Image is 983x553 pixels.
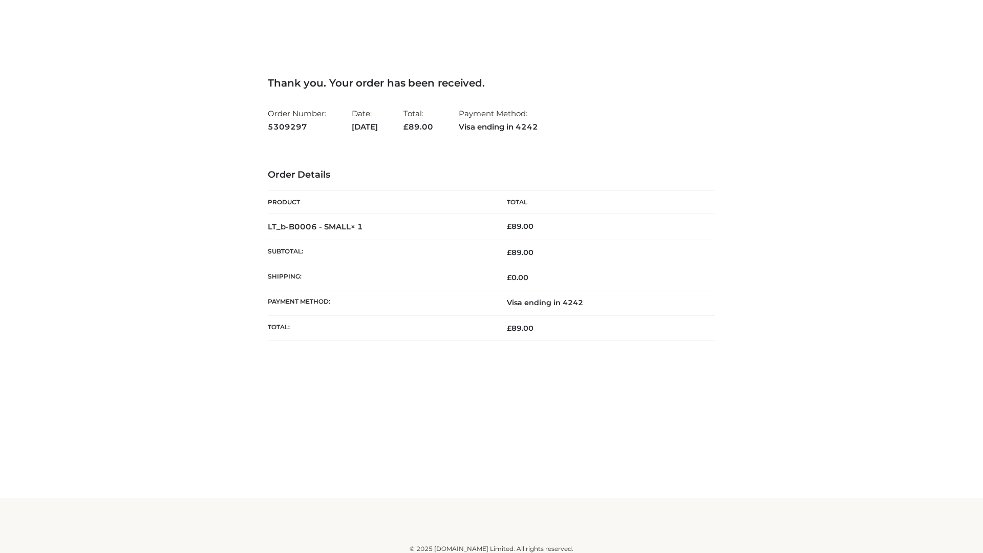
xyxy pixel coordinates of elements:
strong: 5309297 [268,120,326,134]
strong: × 1 [351,222,363,231]
span: £ [403,122,409,132]
h3: Order Details [268,169,715,181]
h3: Thank you. Your order has been received. [268,77,715,89]
th: Payment method: [268,290,491,315]
bdi: 0.00 [507,273,528,282]
th: Total: [268,315,491,341]
th: Product [268,191,491,214]
span: £ [507,324,511,333]
strong: [DATE] [352,120,378,134]
span: £ [507,273,511,282]
li: Date: [352,104,378,136]
li: Payment Method: [459,104,538,136]
span: 89.00 [507,248,533,257]
span: 89.00 [403,122,433,132]
li: Order Number: [268,104,326,136]
span: 89.00 [507,324,533,333]
bdi: 89.00 [507,222,533,231]
th: Total [491,191,715,214]
li: Total: [403,104,433,136]
th: Shipping: [268,265,491,290]
td: Visa ending in 4242 [491,290,715,315]
strong: LT_b-B0006 - SMALL [268,222,363,231]
th: Subtotal: [268,240,491,265]
strong: Visa ending in 4242 [459,120,538,134]
span: £ [507,248,511,257]
span: £ [507,222,511,231]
